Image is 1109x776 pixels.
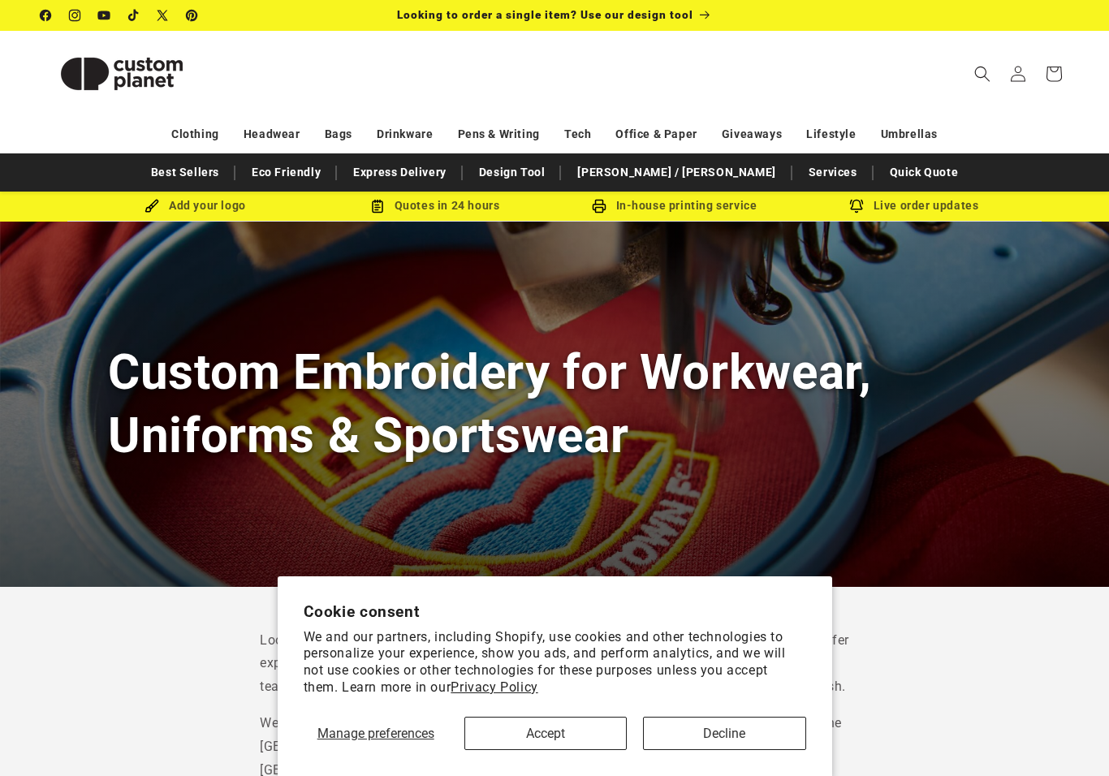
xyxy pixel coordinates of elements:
iframe: Chat Widget [1028,698,1109,776]
a: Privacy Policy [451,679,537,695]
a: Pens & Writing [458,120,540,149]
a: Giveaways [722,120,782,149]
a: Lifestyle [806,120,856,149]
span: Manage preferences [317,726,434,741]
img: Brush Icon [145,199,159,213]
a: Quick Quote [882,158,967,187]
a: Services [800,158,865,187]
div: Add your logo [76,196,315,216]
button: Manage preferences [304,717,448,750]
a: Drinkware [377,120,433,149]
img: In-house printing [592,199,606,213]
button: Decline [643,717,805,750]
a: Best Sellers [143,158,227,187]
img: Order Updates Icon [370,199,385,213]
p: We and our partners, including Shopify, use cookies and other technologies to personalize your ex... [304,629,806,696]
button: Accept [464,717,627,750]
a: Umbrellas [881,120,938,149]
div: In-house printing service [554,196,794,216]
h1: Custom Embroidery for Workwear, Uniforms & Sportswear [108,341,1001,466]
a: Custom Planet [35,31,209,116]
a: [PERSON_NAME] / [PERSON_NAME] [569,158,783,187]
a: Express Delivery [345,158,455,187]
div: Quotes in 24 hours [315,196,554,216]
div: Live order updates [794,196,1033,216]
p: Looking to add a long-lasting, professional finish to your garments? At Custom Planet, we offer e... [260,629,849,699]
a: Tech [564,120,591,149]
summary: Search [964,56,1000,92]
a: Bags [325,120,352,149]
h2: Cookie consent [304,602,806,621]
span: Looking to order a single item? Use our design tool [397,8,693,21]
a: Design Tool [471,158,554,187]
a: Headwear [244,120,300,149]
img: Custom Planet [41,37,203,110]
img: Order updates [849,199,864,213]
a: Eco Friendly [244,158,329,187]
a: Clothing [171,120,219,149]
a: Office & Paper [615,120,697,149]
